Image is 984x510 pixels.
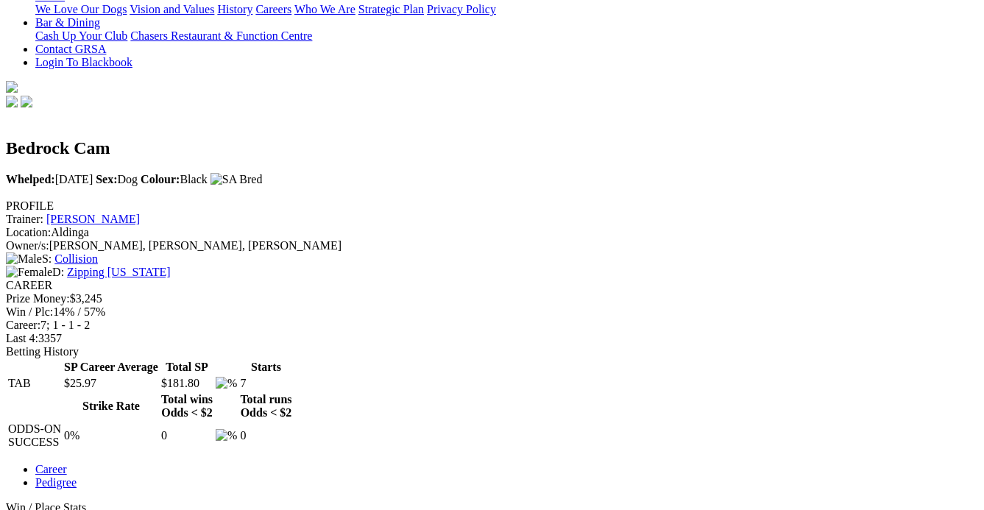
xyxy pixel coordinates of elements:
td: 0 [239,422,292,450]
a: Strategic Plan [358,3,424,15]
span: Location: [6,226,51,238]
div: PROFILE [6,199,978,213]
div: 3357 [6,332,978,345]
a: Login To Blackbook [35,56,132,68]
a: Careers [255,3,291,15]
th: Strike Rate [63,392,159,420]
a: Who We Are [294,3,355,15]
a: History [217,3,252,15]
a: Zipping [US_STATE] [67,266,171,278]
div: Betting History [6,345,978,358]
img: Male [6,252,42,266]
span: Black [141,173,208,185]
th: Total SP [160,360,213,375]
td: 0 [160,422,213,450]
a: Contact GRSA [35,43,106,55]
a: Collision [54,252,98,265]
a: Chasers Restaurant & Function Centre [130,29,312,42]
td: 7 [239,376,292,391]
img: % [216,429,237,442]
span: Trainer: [6,213,43,225]
span: D: [6,266,64,278]
span: Career: [6,319,40,331]
td: ODDS-ON SUCCESS [7,422,62,450]
b: Whelped: [6,173,55,185]
a: Pedigree [35,476,77,489]
a: [PERSON_NAME] [46,213,140,225]
span: Win / Plc: [6,305,53,318]
h2: Bedrock Cam [6,138,978,158]
a: Career [35,463,67,475]
b: Colour: [141,173,180,185]
img: twitter.svg [21,96,32,107]
img: facebook.svg [6,96,18,107]
td: $181.80 [160,376,213,391]
th: Total runs Odds < $2 [239,392,292,420]
span: S: [6,252,52,265]
div: [PERSON_NAME], [PERSON_NAME], [PERSON_NAME] [6,239,978,252]
div: $3,245 [6,292,978,305]
span: Dog [96,173,138,185]
a: Bar & Dining [35,16,100,29]
th: Starts [239,360,292,375]
div: Aldinga [6,226,978,239]
span: [DATE] [6,173,93,185]
img: logo-grsa-white.png [6,81,18,93]
span: Owner/s: [6,239,49,252]
a: Vision and Values [130,3,214,15]
img: SA Bred [210,173,263,186]
span: Prize Money: [6,292,70,305]
th: Total wins Odds < $2 [160,392,213,420]
a: Privacy Policy [427,3,496,15]
div: 7; 1 - 1 - 2 [6,319,978,332]
div: Bar & Dining [35,29,978,43]
th: SP Career Average [63,360,159,375]
td: $25.97 [63,376,159,391]
div: CAREER [6,279,978,292]
a: Cash Up Your Club [35,29,127,42]
img: % [216,377,237,390]
td: TAB [7,376,62,391]
div: 14% / 57% [6,305,978,319]
td: 0% [63,422,159,450]
a: We Love Our Dogs [35,3,127,15]
img: Female [6,266,52,279]
span: Last 4: [6,332,38,344]
div: About [35,3,978,16]
b: Sex: [96,173,117,185]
